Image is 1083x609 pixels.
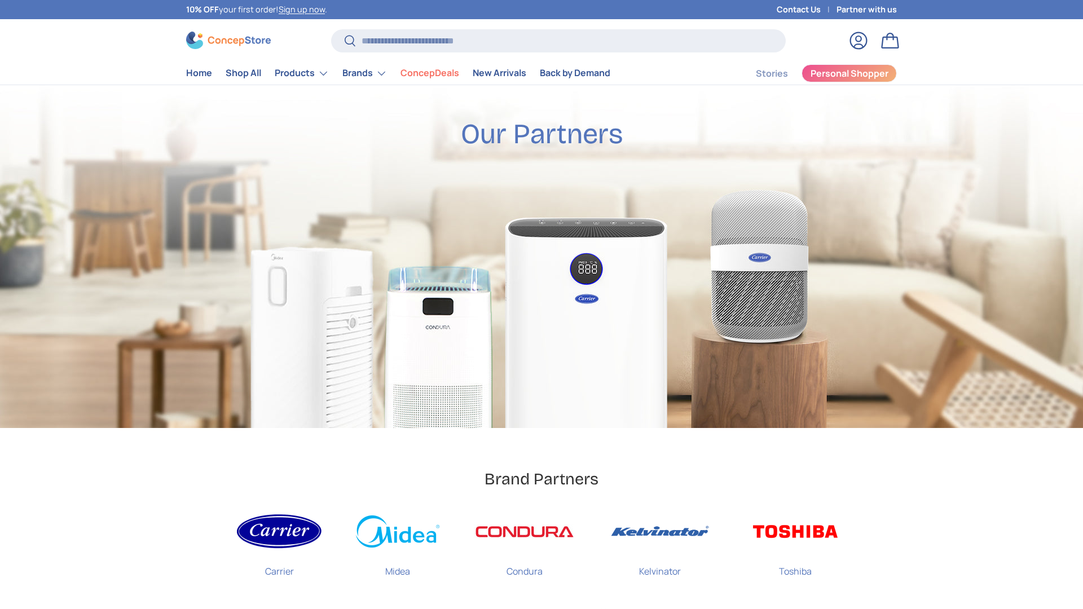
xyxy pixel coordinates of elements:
[237,507,322,587] a: Carrier
[400,62,459,84] a: ConcepDeals
[265,555,294,578] p: Carrier
[342,62,387,85] a: Brands
[226,62,261,84] a: Shop All
[355,507,440,587] a: Midea
[756,63,788,85] a: Stories
[837,3,897,16] a: Partner with us
[779,555,812,578] p: Toshiba
[639,555,681,578] p: Kelvinator
[540,62,610,84] a: Back by Demand
[745,507,846,587] a: Toshiba
[268,62,336,85] summary: Products
[802,64,897,82] a: Personal Shopper
[186,32,271,49] img: ConcepStore
[186,3,327,16] p: your first order! .
[461,117,623,152] h2: Our Partners
[385,555,410,578] p: Midea
[186,62,610,85] nav: Primary
[811,69,888,78] span: Personal Shopper
[186,4,219,15] strong: 10% OFF
[777,3,837,16] a: Contact Us
[474,507,575,587] a: Condura
[473,62,526,84] a: New Arrivals
[485,469,598,489] h2: Brand Partners
[279,4,325,15] a: Sign up now
[609,507,711,587] a: Kelvinator
[729,62,897,85] nav: Secondary
[507,555,543,578] p: Condura
[336,62,394,85] summary: Brands
[275,62,329,85] a: Products
[186,62,212,84] a: Home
